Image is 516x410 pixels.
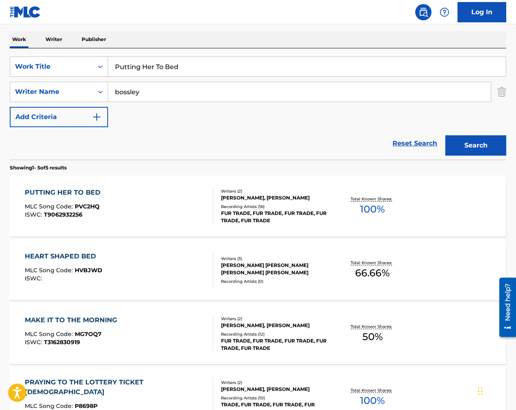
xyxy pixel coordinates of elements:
[10,303,506,364] a: MAKE IT TO THE MORNINGMLC Song Code:MG7OQ7ISWC:T3162830919Writers (2)[PERSON_NAME], [PERSON_NAME]...
[15,62,88,72] div: Work Title
[457,2,506,22] a: Log In
[418,7,428,17] img: search
[25,267,75,274] span: MLC Song Code :
[10,164,67,171] p: Showing 1 - 5 of 5 results
[25,211,44,218] span: ISWC :
[221,256,331,262] div: Writers ( 3 )
[10,6,41,18] img: MLC Logo
[221,204,331,210] div: Recording Artists ( 16 )
[10,56,506,160] form: Search Form
[10,31,28,48] p: Work
[440,7,449,17] img: help
[25,338,44,346] span: ISWC :
[351,323,394,330] p: Total Known Shares:
[79,31,108,48] p: Publisher
[25,402,75,410] span: MLC Song Code :
[92,112,102,122] img: 9d2ae6d4665cec9f34b9.svg
[10,107,108,127] button: Add Criteria
[415,4,431,20] a: Public Search
[221,395,331,401] div: Recording Artists ( 10 )
[360,393,385,408] span: 100 %
[388,134,441,152] a: Reset Search
[25,203,75,210] span: MLC Song Code :
[75,402,98,410] span: P8698P
[25,252,102,261] div: HEART SHAPED BED
[15,87,88,97] div: Writer Name
[44,338,80,346] span: T3162830919
[475,371,516,410] iframe: Chat Widget
[362,330,383,344] span: 50 %
[351,260,394,266] p: Total Known Shares:
[221,331,331,337] div: Recording Artists ( 12 )
[44,211,82,218] span: T9062932256
[497,82,506,102] img: Delete Criterion
[355,266,390,280] span: 66.66 %
[25,275,44,282] span: ISWC :
[10,176,506,236] a: PUTTING HER TO BEDMLC Song Code:PVC2HQISWC:T9062932256Writers (2)[PERSON_NAME], [PERSON_NAME]Reco...
[10,239,506,300] a: HEART SHAPED BEDMLC Song Code:HVBJWDISWC:Writers (3)[PERSON_NAME] [PERSON_NAME] [PERSON_NAME] [PE...
[221,188,331,194] div: Writers ( 2 )
[478,379,483,403] div: Drag
[221,316,331,322] div: Writers ( 2 )
[25,377,206,397] div: PRAYING TO THE LOTTERY TICKET [DEMOGRAPHIC_DATA]
[75,267,102,274] span: HVBJWD
[75,203,100,210] span: PVC2HQ
[493,274,516,341] iframe: Resource Center
[221,380,331,386] div: Writers ( 2 )
[221,386,331,393] div: [PERSON_NAME], [PERSON_NAME]
[75,330,102,338] span: MG7OQ7
[221,194,331,202] div: [PERSON_NAME], [PERSON_NAME]
[221,210,331,224] div: FUR TRADE, FUR TRADE, FUR TRADE, FUR TRADE, FUR TRADE
[445,135,506,156] button: Search
[43,31,65,48] p: Writer
[25,330,75,338] span: MLC Song Code :
[360,202,385,217] span: 100 %
[221,262,331,276] div: [PERSON_NAME] [PERSON_NAME] [PERSON_NAME] [PERSON_NAME]
[436,4,453,20] div: Help
[25,188,104,197] div: PUTTING HER TO BED
[221,322,331,329] div: [PERSON_NAME], [PERSON_NAME]
[25,315,121,325] div: MAKE IT TO THE MORNING
[221,337,331,352] div: FUR TRADE, FUR TRADE, FUR TRADE, FUR TRADE, FUR TRADE
[351,387,394,393] p: Total Known Shares:
[351,196,394,202] p: Total Known Shares:
[221,278,331,284] div: Recording Artists ( 0 )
